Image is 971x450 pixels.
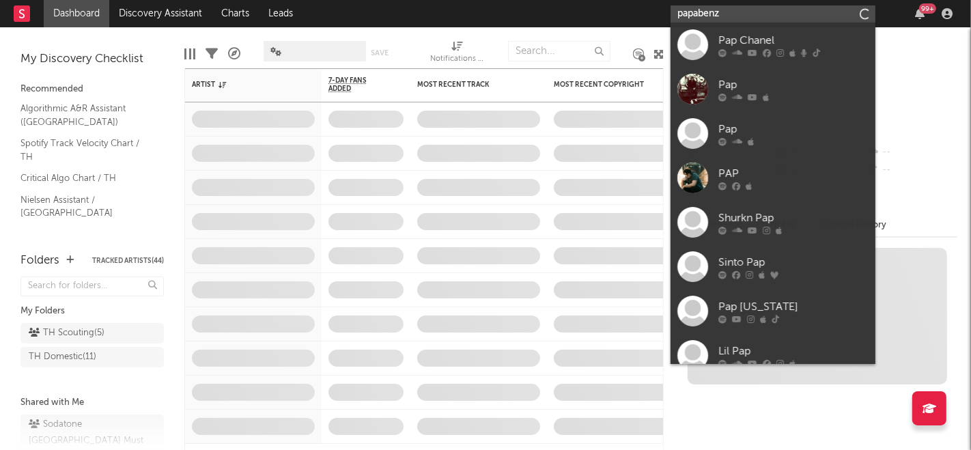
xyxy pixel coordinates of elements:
[554,81,656,89] div: Most Recent Copyright
[192,81,294,89] div: Artist
[718,255,869,271] div: Sinto Pap
[718,343,869,360] div: Lil Pap
[417,81,520,89] div: Most Recent Track
[867,161,957,179] div: --
[20,303,164,320] div: My Folders
[29,349,96,365] div: TH Domestic ( 11 )
[671,23,875,67] a: Pap Chanel
[20,227,150,242] a: Shazam Top 200 / TH
[20,347,164,367] a: TH Domestic(11)
[206,34,218,74] div: Filters
[718,122,869,138] div: Pap
[919,3,936,14] div: 99 +
[508,41,610,61] input: Search...
[20,136,150,164] a: Spotify Track Velocity Chart / TH
[92,257,164,264] button: Tracked Artists(44)
[20,253,59,269] div: Folders
[430,34,485,74] div: Notifications (Artist)
[228,34,240,74] div: A&R Pipeline
[718,33,869,49] div: Pap Chanel
[20,193,150,221] a: Nielsen Assistant / [GEOGRAPHIC_DATA]
[718,77,869,94] div: Pap
[718,166,869,182] div: PAP
[20,81,164,98] div: Recommended
[671,5,875,23] input: Search for artists
[20,323,164,343] a: TH Scouting(5)
[867,143,957,161] div: --
[718,210,869,227] div: Shurkn Pap
[671,244,875,289] a: Sinto Pap
[915,8,925,19] button: 99+
[671,156,875,200] a: PAP
[671,200,875,244] a: Shurkn Pap
[718,299,869,315] div: Pap [US_STATE]
[29,325,104,341] div: TH Scouting ( 5 )
[671,289,875,333] a: Pap [US_STATE]
[20,277,164,296] input: Search for folders...
[328,76,383,93] span: 7-Day Fans Added
[184,34,195,74] div: Edit Columns
[671,333,875,378] a: Lil Pap
[371,49,389,57] button: Save
[430,51,485,68] div: Notifications (Artist)
[20,171,150,186] a: Critical Algo Chart / TH
[671,67,875,111] a: Pap
[20,51,164,68] div: My Discovery Checklist
[671,111,875,156] a: Pap
[20,395,164,411] div: Shared with Me
[20,101,150,129] a: Algorithmic A&R Assistant ([GEOGRAPHIC_DATA])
